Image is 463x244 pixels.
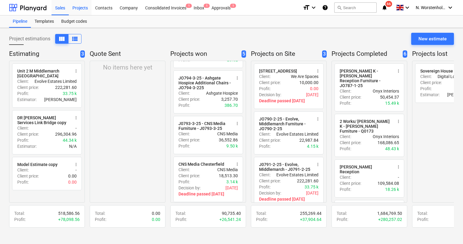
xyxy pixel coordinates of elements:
p: 0.00 [68,179,77,185]
a: Budget codes [58,15,91,28]
p: Profit : [17,90,29,97]
p: Profit : [17,179,29,185]
p: 3,257.70 [221,96,238,102]
p: 4.15 k [307,143,318,149]
p: Profit : [259,143,271,149]
p: No items here yet [103,63,152,72]
i: keyboard_arrow_down [310,4,317,11]
p: 44.34 k [63,137,77,143]
p: - [398,174,399,180]
div: JO790-2-25 - Evolve, Middlemarch Furniture - JO790-2-25 [259,117,312,131]
p: Ashgate Hospice [206,90,238,96]
p: Total : [95,210,105,216]
div: [PERSON_NAME] Reception [340,164,392,174]
i: Knowledge base [322,4,328,11]
p: Total : [175,210,186,216]
p: Deadline passed [DATE] [178,191,238,197]
p: 168,086.65 [378,140,399,146]
span: View as columns [58,35,65,42]
p: 296,304.96 [55,131,77,137]
p: Client : [420,73,432,80]
p: Estimating [9,50,78,58]
p: + 26,541.24 [219,216,241,222]
div: Model Estimate copy [17,162,58,167]
div: JO794-3-25 - Ashgate Hospice Additional Chairs - JO794-3-225 [178,76,231,90]
div: DR [PERSON_NAME] Services Link Bridge copy [17,115,70,125]
span: more_vert [74,115,78,120]
p: Client : [340,88,351,94]
span: 66 [385,1,392,7]
p: - [75,167,77,173]
p: Decision by : [259,92,281,98]
span: search [337,5,342,10]
p: Client : [17,167,29,173]
span: more_vert [235,76,240,80]
p: Total : [256,210,266,216]
p: 18,513.30 [219,173,238,179]
p: Profit : [14,216,26,222]
p: Onyx Interiors [373,88,399,94]
p: 9.50 k [226,143,238,149]
p: Onyx Interiors [373,134,399,140]
span: 3 [80,50,85,58]
span: 1 [230,4,236,8]
p: Client : [340,134,351,140]
p: N/A [69,143,77,149]
p: Estimator : [17,143,37,149]
p: Estimator : [420,92,440,98]
p: Evolve Estates Limited [35,78,77,84]
span: more_vert [74,69,78,73]
p: Client : [259,73,271,80]
p: 0.00 [68,173,77,179]
p: 48.43 k [385,146,399,152]
p: Client : [340,174,351,180]
p: + 78,098.56 [58,216,80,222]
p: Profit : [95,216,106,222]
p: Profit : [178,179,190,185]
p: 386.70 [225,102,238,108]
p: Projects on Site [251,50,320,58]
span: more_vert [235,121,240,126]
div: J0793-3-25 - CNS Media Furniture - J0793-3-25 [178,121,231,131]
p: CNS Media [217,167,238,173]
a: Templates [31,15,58,28]
i: keyboard_arrow_down [447,4,454,11]
span: more_vert [74,162,78,167]
span: 3 [322,50,327,58]
p: Deadline passed [DATE] [259,196,318,202]
div: Project estimations [9,34,82,44]
iframe: Chat Widget [433,215,463,244]
p: 0.00 [152,216,160,222]
p: Profit : [340,146,351,152]
p: Profit : [178,102,190,108]
p: 109,584.08 [378,180,399,186]
span: more_vert [396,119,401,124]
span: 1 [204,4,210,8]
p: [DATE] [306,92,318,98]
p: Profit : [337,216,348,222]
p: Profit : [417,216,429,222]
div: [PERSON_NAME] K - [PERSON_NAME] Reception Furniture - JO787-1-25 [340,69,392,88]
a: Pipeline [9,15,31,28]
p: Profit : [259,184,271,190]
p: Deadline passed [DATE] [259,98,318,104]
p: 255,269.44 [300,210,321,216]
p: 222,281.60 [55,84,77,90]
p: Decision by : [178,185,201,191]
p: Projects Completed [331,50,400,58]
p: - [75,125,77,131]
p: Profit : [340,100,351,106]
p: 50,454.37 [380,94,399,100]
p: Client price : [178,96,200,102]
p: Quote Sent [90,50,163,58]
p: 0.00 [310,86,318,92]
p: Evolve Estates Limited [276,172,318,178]
p: Client price : [259,178,281,184]
p: CNS Media [217,131,238,137]
p: 1,684,769.50 [377,210,402,216]
p: 15.49 k [385,100,399,106]
p: Client : [178,90,190,96]
p: Projects won [170,50,239,58]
